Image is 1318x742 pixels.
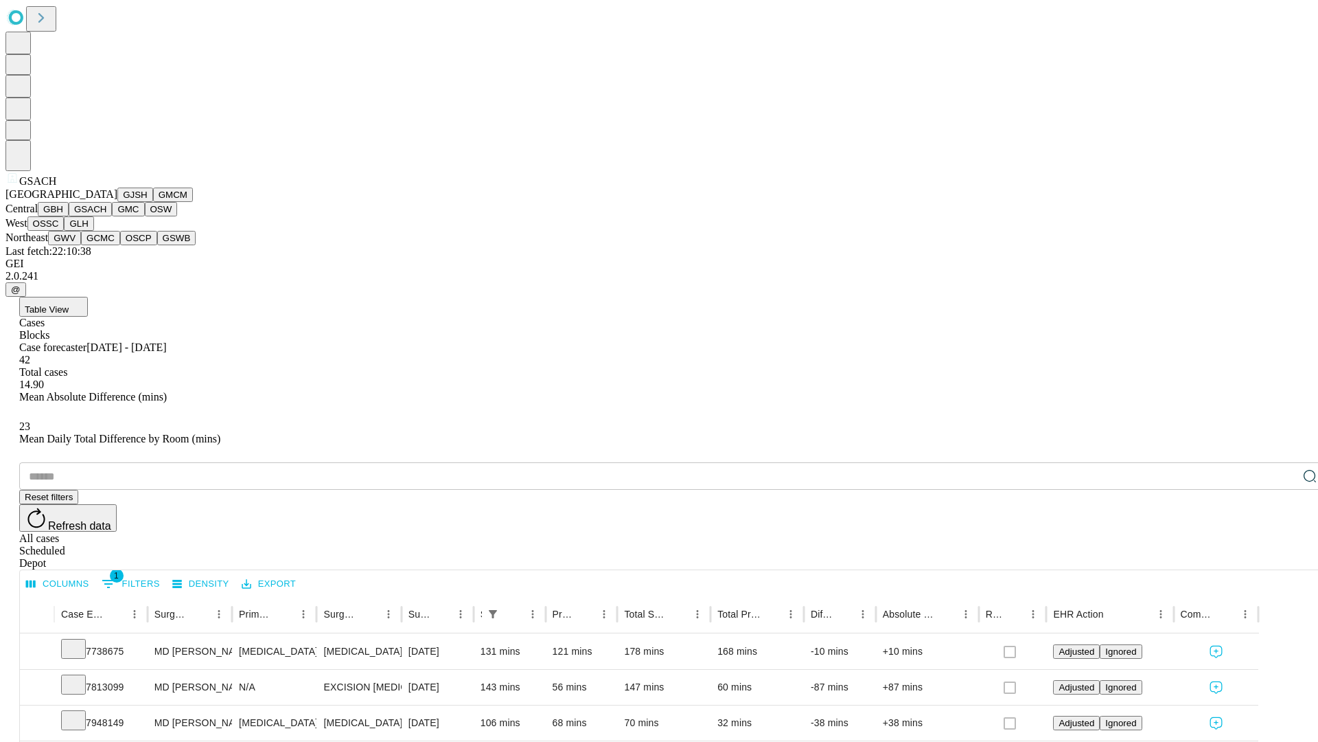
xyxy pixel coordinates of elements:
[61,634,141,669] div: 7738675
[27,640,47,664] button: Expand
[5,270,1313,282] div: 2.0.241
[762,605,781,624] button: Sort
[553,609,575,620] div: Predicted In Room Duration
[883,634,972,669] div: +10 mins
[154,670,225,705] div: MD [PERSON_NAME] [PERSON_NAME] Md
[1236,605,1255,624] button: Menu
[323,670,394,705] div: EXCISION [MEDICAL_DATA] LESION EXCEPT [MEDICAL_DATA] SCALP NECK 4 PLUS CM
[883,706,972,741] div: +38 mins
[717,670,797,705] div: 60 mins
[5,217,27,229] span: West
[986,609,1004,620] div: Resolved in EHR
[575,605,594,624] button: Sort
[19,366,67,378] span: Total cases
[5,282,26,297] button: @
[69,202,112,216] button: GSACH
[1024,605,1043,624] button: Menu
[1105,718,1136,728] span: Ignored
[117,188,153,202] button: GJSH
[1059,682,1094,693] span: Adjusted
[1105,647,1136,657] span: Ignored
[717,634,797,669] div: 168 mins
[19,354,30,366] span: 42
[481,634,539,669] div: 131 mins
[106,605,125,624] button: Sort
[883,670,972,705] div: +87 mins
[811,670,869,705] div: -87 mins
[379,605,398,624] button: Menu
[1059,718,1094,728] span: Adjusted
[408,634,467,669] div: [DATE]
[154,634,225,669] div: MD [PERSON_NAME] [PERSON_NAME] Md
[19,504,117,532] button: Refresh data
[61,609,104,620] div: Case Epic Id
[157,231,196,245] button: GSWB
[19,297,88,317] button: Table View
[1053,644,1100,659] button: Adjusted
[483,605,502,624] button: Show filters
[1059,647,1094,657] span: Adjusted
[553,670,611,705] div: 56 mins
[669,605,688,624] button: Sort
[451,605,470,624] button: Menu
[239,634,310,669] div: [MEDICAL_DATA]
[811,609,833,620] div: Difference
[323,609,358,620] div: Surgery Name
[956,605,975,624] button: Menu
[323,634,394,669] div: [MEDICAL_DATA] REPAIR [MEDICAL_DATA] INITIAL
[432,605,451,624] button: Sort
[624,609,667,620] div: Total Scheduled Duration
[19,379,44,390] span: 14.90
[523,605,542,624] button: Menu
[553,634,611,669] div: 121 mins
[323,706,394,741] div: [MEDICAL_DATA] BONE NEEDLE SUPERFICIAL
[1053,716,1100,730] button: Adjusted
[5,188,117,200] span: [GEOGRAPHIC_DATA]
[481,609,482,620] div: Scheduled In Room Duration
[1100,680,1142,695] button: Ignored
[504,605,523,624] button: Sort
[624,670,704,705] div: 147 mins
[81,231,120,245] button: GCMC
[5,258,1313,270] div: GEI
[408,609,430,620] div: Surgery Date
[110,569,124,583] span: 1
[408,670,467,705] div: [DATE]
[717,706,797,741] div: 32 mins
[781,605,800,624] button: Menu
[19,175,56,187] span: GSACH
[98,573,163,595] button: Show filters
[481,670,539,705] div: 143 mins
[153,188,193,202] button: GMCM
[19,391,167,403] span: Mean Absolute Difference (mins)
[239,609,273,620] div: Primary Service
[811,706,869,741] div: -38 mins
[5,245,91,257] span: Last fetch: 22:10:38
[239,670,310,705] div: N/A
[408,706,467,741] div: [DATE]
[238,574,299,595] button: Export
[25,304,69,315] span: Table View
[5,232,48,243] span: Northeast
[553,706,611,741] div: 68 mins
[883,609,936,620] div: Absolute Difference
[1105,605,1124,624] button: Sort
[717,609,761,620] div: Total Predicted Duration
[169,574,233,595] button: Density
[154,706,225,741] div: MD [PERSON_NAME] [PERSON_NAME] Md
[112,202,144,216] button: GMC
[294,605,313,624] button: Menu
[1181,609,1215,620] div: Comments
[1100,644,1142,659] button: Ignored
[64,216,93,231] button: GLH
[145,202,178,216] button: OSW
[688,605,707,624] button: Menu
[1100,716,1142,730] button: Ignored
[38,202,69,216] button: GBH
[61,706,141,741] div: 7948149
[481,706,539,741] div: 106 mins
[19,341,86,353] span: Case forecaster
[1105,682,1136,693] span: Ignored
[483,605,502,624] div: 1 active filter
[19,490,78,504] button: Reset filters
